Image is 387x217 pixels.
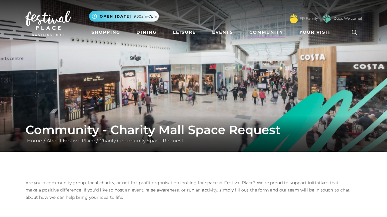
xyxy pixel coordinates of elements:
a: About Festival Place [45,138,96,144]
span: Your Visit [299,29,331,36]
h1: Community - Charity Mall Space Request [25,123,362,137]
a: Dining [134,27,159,38]
a: Charity Community Space Request [98,138,185,144]
a: Home [25,138,44,144]
p: Are you a community group, local charity, or not-for-profit organisation looking for space at Fes... [25,179,352,201]
a: Dogs Welcome! [334,16,362,21]
span: Open [DATE] [100,14,131,19]
div: / / [21,123,366,144]
a: Community [247,27,285,38]
a: FP Family [300,16,318,21]
a: Shopping [89,27,123,38]
button: Open [DATE] 9.30am-7pm [89,11,159,22]
a: Leisure [171,27,198,38]
span: 9.30am-7pm [134,14,157,19]
img: Festival Place Logo [25,11,71,36]
a: Events [210,27,235,38]
a: Your Visit [297,27,336,38]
